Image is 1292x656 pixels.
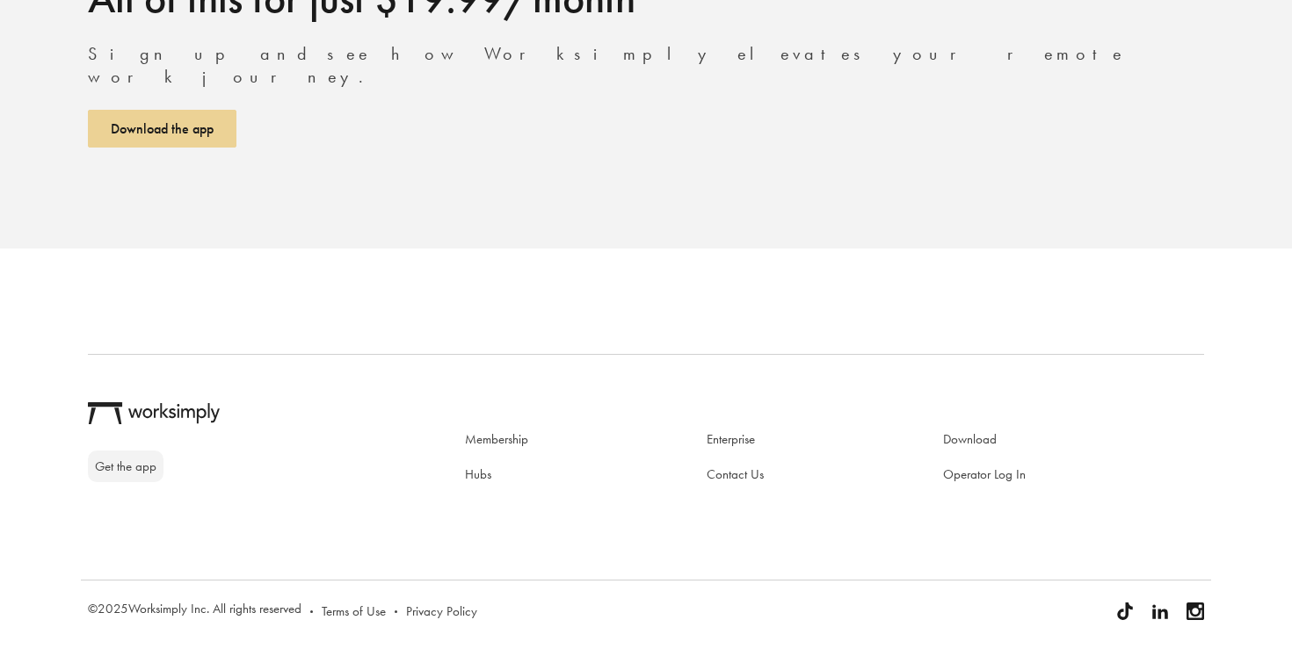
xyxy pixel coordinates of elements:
[88,42,1204,88] p: Sign up and see how Worksimply elevates your remote work journey.
[322,602,386,620] a: Terms of Use
[88,451,163,482] a: Get the app
[406,602,477,620] a: Privacy Policy
[88,402,220,423] img: Worksimply
[88,110,236,148] a: Download the app
[707,465,764,483] a: Contact Us
[465,430,528,448] a: Membership
[88,602,301,616] p: © 2025 Worksimply Inc. All rights reserved
[707,430,755,448] a: Enterprise
[943,465,1026,483] a: Operator Log In
[465,465,491,483] a: Hubs
[943,430,997,448] a: Download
